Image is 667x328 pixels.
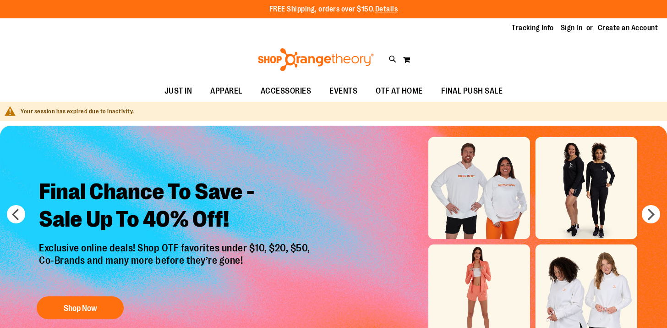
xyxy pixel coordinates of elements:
span: ACCESSORIES [261,81,312,101]
h2: Final Chance To Save - Sale Up To 40% Off! [32,171,319,242]
a: Sign In [561,23,583,33]
a: Details [375,5,398,13]
button: Shop Now [37,296,124,319]
a: Final Chance To Save -Sale Up To 40% Off! Exclusive online deals! Shop OTF favorites under $10, $... [32,171,319,324]
a: OTF AT HOME [366,81,432,102]
span: FINAL PUSH SALE [441,81,503,101]
button: prev [7,205,25,223]
span: JUST IN [164,81,192,101]
a: JUST IN [155,81,202,102]
a: APPAREL [201,81,251,102]
button: next [642,205,660,223]
a: Create an Account [598,23,658,33]
a: Tracking Info [512,23,554,33]
p: FREE Shipping, orders over $150. [269,4,398,15]
a: FINAL PUSH SALE [432,81,512,102]
span: EVENTS [329,81,357,101]
div: Your session has expired due to inactivity. [21,107,658,116]
span: OTF AT HOME [376,81,423,101]
img: Shop Orangetheory [257,48,375,71]
span: APPAREL [210,81,242,101]
p: Exclusive online deals! Shop OTF favorites under $10, $20, $50, Co-Brands and many more before th... [32,242,319,287]
a: ACCESSORIES [251,81,321,102]
a: EVENTS [320,81,366,102]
